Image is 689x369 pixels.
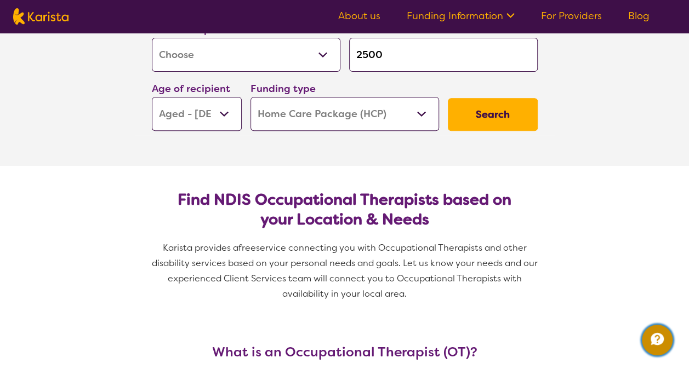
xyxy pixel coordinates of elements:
h2: Find NDIS Occupational Therapists based on your Location & Needs [161,190,529,229]
label: Funding type [250,82,316,95]
img: Karista logo [13,8,69,25]
a: For Providers [541,9,602,22]
a: Funding Information [407,9,515,22]
a: Blog [628,9,650,22]
a: About us [338,9,380,22]
span: free [238,242,256,253]
span: Karista provides a [163,242,238,253]
input: Type [349,38,538,72]
h3: What is an Occupational Therapist (OT)? [147,344,542,360]
button: Search [448,98,538,131]
label: Age of recipient [152,82,230,95]
button: Channel Menu [642,325,673,355]
span: service connecting you with Occupational Therapists and other disability services based on your p... [152,242,540,299]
